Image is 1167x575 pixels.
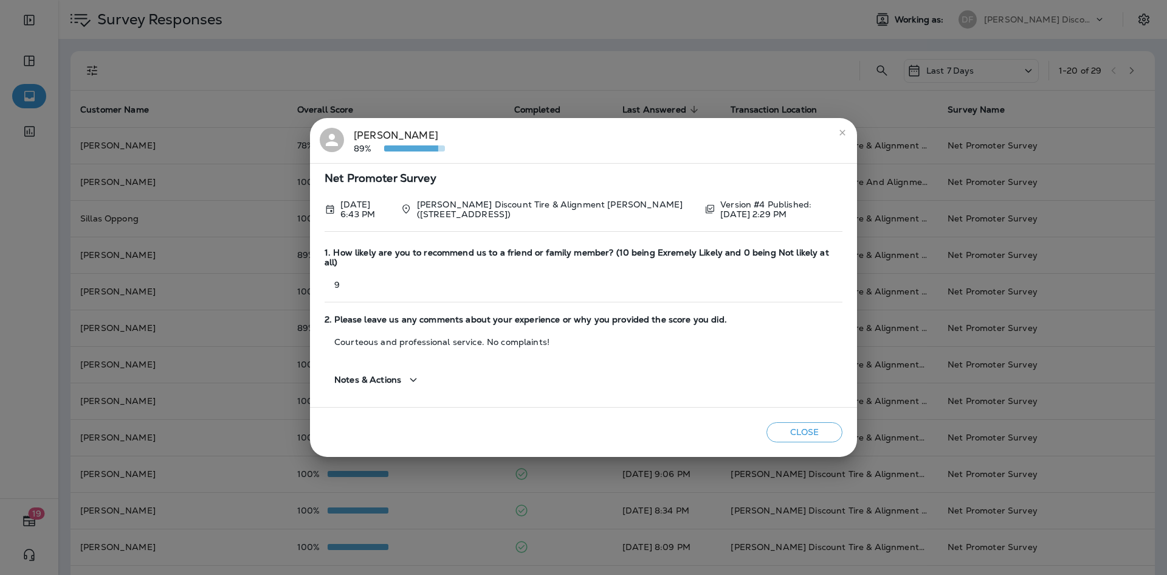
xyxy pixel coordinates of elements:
p: [PERSON_NAME] Discount Tire & Alignment [PERSON_NAME] ([STREET_ADDRESS]) [417,200,695,219]
p: 89% [354,144,384,153]
span: Notes & Actions [334,375,401,385]
div: [PERSON_NAME] [354,128,445,153]
p: Version #4 Published: [DATE] 2:29 PM [720,200,842,219]
button: Close [766,422,842,442]
p: Sep 28, 2025 6:43 PM [340,200,391,219]
button: close [833,123,852,142]
span: 2. Please leave us any comments about your experience or why you provided the score you did. [325,315,842,325]
p: Courteous and professional service. No complaints! [325,337,842,347]
button: Notes & Actions [325,363,430,397]
span: Net Promoter Survey [325,173,842,184]
p: 9 [325,280,842,290]
span: 1. How likely are you to recommend us to a friend or family member? (10 being Exremely Likely and... [325,248,842,268]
